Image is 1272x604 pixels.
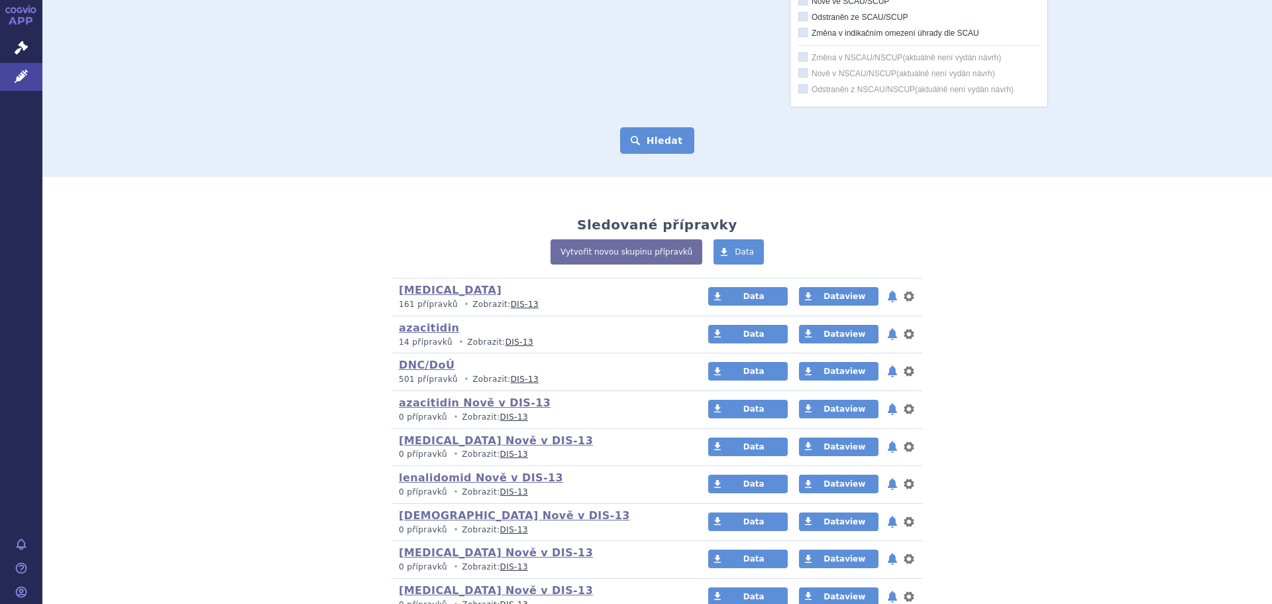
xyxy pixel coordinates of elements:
span: Data [743,367,765,376]
button: nastavení [902,401,916,417]
span: Data [743,404,765,414]
button: Hledat [620,127,695,154]
a: Data [708,325,788,343]
span: Dataview [823,292,865,301]
a: Data [708,287,788,306]
p: Zobrazit: [399,337,683,348]
i: • [455,337,467,348]
span: 0 přípravků [399,450,447,459]
button: nastavení [902,326,916,342]
a: Dataview [799,513,878,531]
i: • [460,374,472,385]
button: nastavení [902,514,916,530]
span: Dataview [823,442,865,452]
button: notifikace [886,363,899,379]
span: Data [743,330,765,339]
span: Dataview [823,517,865,526]
span: Data [735,247,754,257]
span: Data [743,292,765,301]
button: notifikace [886,551,899,567]
a: Data [708,438,788,456]
h2: Sledované přípravky [577,217,737,233]
a: DIS-13 [505,337,533,347]
a: Dataview [799,550,878,568]
span: 0 přípravků [399,412,447,422]
label: Změna v indikačním omezení úhrady dle SCAU [798,28,1039,38]
a: Dataview [799,325,878,343]
p: Zobrazit: [399,562,683,573]
button: notifikace [886,439,899,455]
a: DIS-13 [511,300,539,309]
p: Zobrazit: [399,487,683,498]
a: Data [708,362,788,381]
span: Dataview [823,330,865,339]
a: [MEDICAL_DATA] Nově v DIS-13 [399,546,593,559]
p: Zobrazit: [399,374,683,385]
span: Data [743,554,765,564]
a: Dataview [799,475,878,493]
a: Dataview [799,362,878,381]
span: 161 přípravků [399,300,458,309]
a: Dataview [799,287,878,306]
a: DNC/DoÚ [399,359,454,371]
a: Data [708,475,788,493]
i: • [450,562,462,573]
a: DIS-13 [511,375,539,384]
p: Zobrazit: [399,524,683,536]
a: Dataview [799,400,878,418]
label: Odstraněn z NSCAU/NSCUP [798,84,1039,95]
button: notifikace [886,288,899,304]
a: Data [708,400,788,418]
a: [MEDICAL_DATA] Nově v DIS-13 [399,434,593,447]
span: Data [743,592,765,601]
button: notifikace [886,476,899,492]
button: notifikace [886,401,899,417]
a: DIS-13 [500,562,528,572]
span: Dataview [823,592,865,601]
button: nastavení [902,363,916,379]
span: 14 přípravků [399,337,452,347]
a: Data [714,239,764,265]
span: Data [743,442,765,452]
span: (aktuálně není vydán návrh) [915,85,1014,94]
label: Změna v NSCAU/NSCUP [798,52,1039,63]
p: Zobrazit: [399,412,683,423]
p: Zobrazit: [399,449,683,460]
a: DIS-13 [500,487,528,497]
span: Data [743,479,765,489]
label: Nově v NSCAU/NSCUP [798,68,1039,79]
button: nastavení [902,476,916,492]
button: nastavení [902,439,916,455]
span: (aktuálně není vydán návrh) [896,69,995,78]
i: • [450,524,462,536]
span: Dataview [823,554,865,564]
a: Dataview [799,438,878,456]
span: 0 přípravků [399,562,447,572]
span: Dataview [823,479,865,489]
span: 0 přípravků [399,487,447,497]
i: • [460,299,472,310]
a: DIS-13 [500,412,528,422]
button: nastavení [902,551,916,567]
span: Dataview [823,367,865,376]
span: (aktuálně není vydán návrh) [902,53,1001,62]
button: notifikace [886,326,899,342]
a: [MEDICAL_DATA] Nově v DIS-13 [399,584,593,597]
a: azacitidin [399,322,459,334]
span: Dataview [823,404,865,414]
a: DIS-13 [500,450,528,459]
span: 501 přípravků [399,375,458,384]
label: Odstraněn ze SCAU/SCUP [798,12,1039,23]
button: notifikace [886,514,899,530]
i: • [450,487,462,498]
i: • [450,412,462,423]
p: Zobrazit: [399,299,683,310]
a: azacitidin Nově v DIS-13 [399,396,551,409]
span: Data [743,517,765,526]
a: Data [708,550,788,568]
a: lenalidomid Nově v DIS-13 [399,471,563,484]
a: DIS-13 [500,525,528,534]
a: [MEDICAL_DATA] [399,284,502,296]
a: [DEMOGRAPHIC_DATA] Nově v DIS-13 [399,509,630,522]
span: 0 přípravků [399,525,447,534]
